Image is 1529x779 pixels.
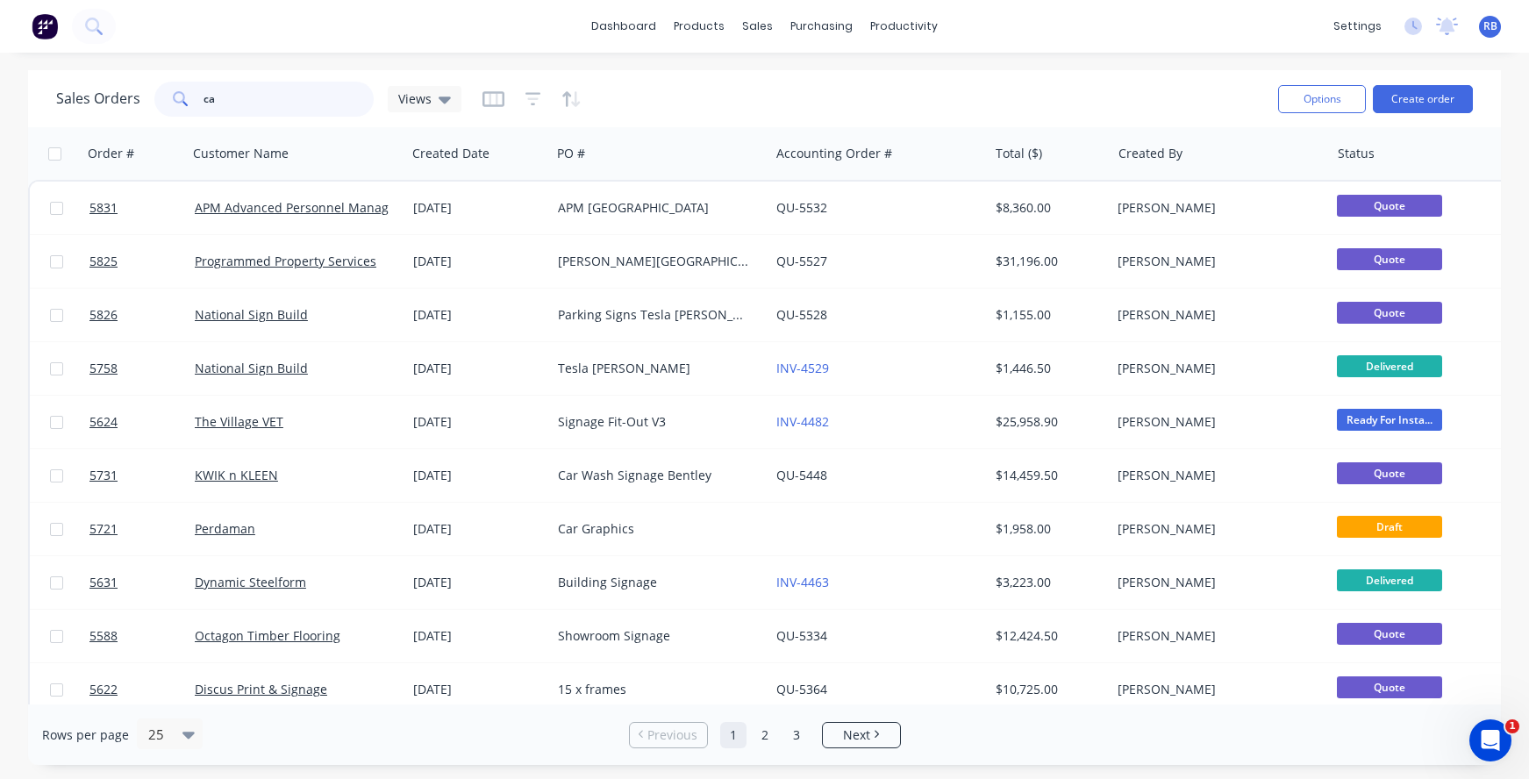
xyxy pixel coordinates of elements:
span: 5631 [89,574,118,591]
div: Car Wash Signage Bentley [558,467,753,484]
div: Building Signage [558,574,753,591]
div: sales [733,13,782,39]
div: [PERSON_NAME] [1118,467,1312,484]
div: $3,223.00 [996,574,1098,591]
div: 15 x frames [558,681,753,698]
span: 5721 [89,520,118,538]
a: 5758 [89,342,195,395]
a: 5631 [89,556,195,609]
span: Quote [1337,462,1442,484]
div: Created By [1118,145,1182,162]
a: Previous page [630,726,707,744]
a: INV-4463 [776,574,829,590]
a: 5826 [89,289,195,341]
span: Next [843,726,870,744]
a: 5831 [89,182,195,234]
a: APM Advanced Personnel Management [195,199,426,216]
span: 5624 [89,413,118,431]
div: [DATE] [413,360,544,377]
a: KWIK n KLEEN [195,467,278,483]
a: 5624 [89,396,195,448]
button: Create order [1373,85,1473,113]
div: [DATE] [413,306,544,324]
a: Octagon Timber Flooring [195,627,340,644]
div: $1,155.00 [996,306,1098,324]
span: Ready For Insta... [1337,409,1442,431]
div: [PERSON_NAME] [1118,681,1312,698]
span: 5588 [89,627,118,645]
div: [DATE] [413,681,544,698]
span: 5758 [89,360,118,377]
a: INV-4529 [776,360,829,376]
div: $8,360.00 [996,199,1098,217]
div: $14,459.50 [996,467,1098,484]
a: Perdaman [195,520,255,537]
div: $31,196.00 [996,253,1098,270]
div: Signage Fit-Out V3 [558,413,753,431]
a: dashboard [582,13,665,39]
div: [PERSON_NAME] [1118,574,1312,591]
a: INV-4482 [776,413,829,430]
a: Page 3 [783,722,810,748]
a: 5721 [89,503,195,555]
button: Options [1278,85,1366,113]
div: [DATE] [413,253,544,270]
div: [PERSON_NAME] [1118,360,1312,377]
span: Views [398,89,432,108]
span: Quote [1337,302,1442,324]
div: productivity [861,13,947,39]
div: Car Graphics [558,520,753,538]
div: Total ($) [996,145,1042,162]
a: The Village VET [195,413,283,430]
a: Page 2 [752,722,778,748]
div: PO # [557,145,585,162]
div: [DATE] [413,413,544,431]
div: [PERSON_NAME][GEOGRAPHIC_DATA] [558,253,753,270]
div: Created Date [412,145,489,162]
div: $1,958.00 [996,520,1098,538]
a: QU-5334 [776,627,827,644]
div: [DATE] [413,199,544,217]
div: [PERSON_NAME] [1118,413,1312,431]
a: Dynamic Steelform [195,574,306,590]
span: Quote [1337,676,1442,698]
a: 5731 [89,449,195,502]
div: Order # [88,145,134,162]
span: Quote [1337,195,1442,217]
div: $25,958.90 [996,413,1098,431]
a: Programmed Property Services [195,253,376,269]
a: 5825 [89,235,195,288]
span: 5731 [89,467,118,484]
a: 5622 [89,663,195,716]
a: Next page [823,726,900,744]
div: [PERSON_NAME] [1118,253,1312,270]
a: National Sign Build [195,306,308,323]
div: [DATE] [413,520,544,538]
div: [DATE] [413,627,544,645]
div: [PERSON_NAME] [1118,306,1312,324]
input: Search... [204,82,375,117]
div: settings [1325,13,1390,39]
div: Accounting Order # [776,145,892,162]
a: Discus Print & Signage [195,681,327,697]
ul: Pagination [622,722,908,748]
span: 5622 [89,681,118,698]
span: 1 [1505,719,1519,733]
a: QU-5448 [776,467,827,483]
span: Previous [647,726,697,744]
a: QU-5527 [776,253,827,269]
span: Quote [1337,248,1442,270]
div: [PERSON_NAME] [1118,520,1312,538]
span: 5831 [89,199,118,217]
div: Customer Name [193,145,289,162]
div: [PERSON_NAME] [1118,199,1312,217]
a: 5588 [89,610,195,662]
div: purchasing [782,13,861,39]
div: [DATE] [413,467,544,484]
span: Rows per page [42,726,129,744]
span: RB [1483,18,1497,34]
div: Tesla [PERSON_NAME] [558,360,753,377]
div: Status [1338,145,1375,162]
h1: Sales Orders [56,90,140,107]
span: 5826 [89,306,118,324]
